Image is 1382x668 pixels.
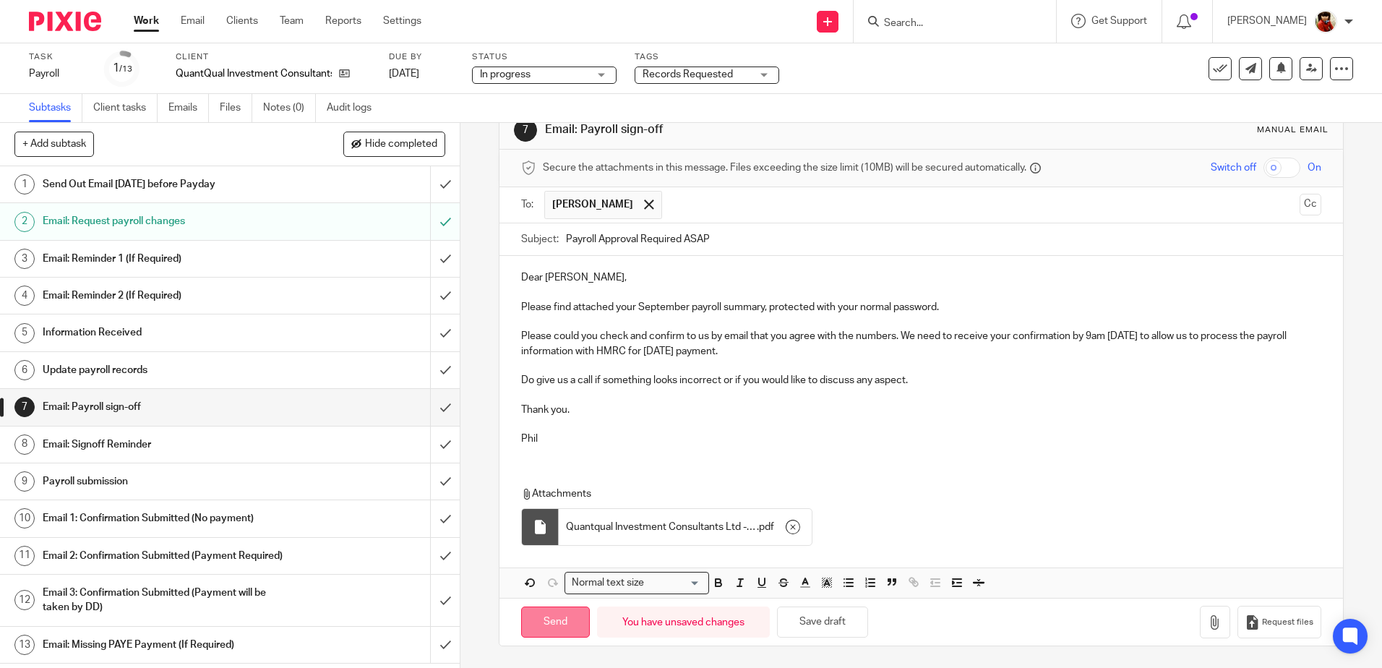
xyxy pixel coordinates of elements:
[14,249,35,269] div: 3
[220,94,252,122] a: Files
[43,210,291,232] h1: Email: Request payroll changes
[14,434,35,455] div: 8
[14,360,35,380] div: 6
[43,322,291,343] h1: Information Received
[648,575,700,591] input: Search for option
[1314,10,1337,33] img: Phil%20Baby%20pictures%20(3).JPG
[280,14,304,28] a: Team
[14,546,35,566] div: 11
[1308,160,1321,175] span: On
[43,248,291,270] h1: Email: Reminder 1 (If Required)
[43,285,291,307] h1: Email: Reminder 2 (If Required)
[565,572,709,594] div: Search for option
[43,359,291,381] h1: Update payroll records
[521,197,537,212] label: To:
[93,94,158,122] a: Client tasks
[29,67,87,81] div: Payroll
[1237,606,1321,638] button: Request files
[521,607,590,638] input: Send
[566,520,757,534] span: Quantqual Investment Consultants Ltd - Payroll Summary - Month 6
[119,65,132,73] small: /13
[343,132,445,156] button: Hide completed
[14,590,35,610] div: 12
[29,12,101,31] img: Pixie
[568,575,647,591] span: Normal text size
[643,69,733,80] span: Records Requested
[43,508,291,529] h1: Email 1: Confirmation Submitted (No payment)
[1211,160,1256,175] span: Switch off
[521,432,1321,446] p: Phil
[543,160,1026,175] span: Secure the attachments in this message. Files exceeding the size limit (10MB) will be secured aut...
[181,14,205,28] a: Email
[43,396,291,418] h1: Email: Payroll sign-off
[29,94,82,122] a: Subtasks
[552,197,633,212] span: [PERSON_NAME]
[777,607,868,638] button: Save draft
[1262,617,1313,628] span: Request files
[559,509,812,545] div: .
[43,582,291,619] h1: Email 3: Confirmation Submitted (Payment will be taken by DD)
[226,14,258,28] a: Clients
[14,212,35,232] div: 2
[14,635,35,655] div: 13
[521,403,1321,417] p: Thank you.
[113,60,132,77] div: 1
[472,51,617,63] label: Status
[883,17,1013,30] input: Search
[514,119,537,142] div: 7
[14,471,35,492] div: 9
[521,373,1321,387] p: Do give us a call if something looks incorrect or if you would like to discuss any aspect.
[389,51,454,63] label: Due by
[635,51,779,63] label: Tags
[14,323,35,343] div: 5
[759,520,774,534] span: pdf
[521,329,1321,359] p: Please could you check and confirm to us by email that you agree with the numbers. We need to rec...
[43,471,291,492] h1: Payroll submission
[43,545,291,567] h1: Email 2: Confirmation Submitted (Payment Required)
[43,434,291,455] h1: Email: Signoff Reminder
[1257,124,1329,136] div: Manual email
[545,122,952,137] h1: Email: Payroll sign-off
[14,397,35,417] div: 7
[480,69,531,80] span: In progress
[29,51,87,63] label: Task
[263,94,316,122] a: Notes (0)
[168,94,209,122] a: Emails
[1091,16,1147,26] span: Get Support
[325,14,361,28] a: Reports
[521,487,1294,501] p: Attachments
[383,14,421,28] a: Settings
[521,270,1321,285] p: Dear [PERSON_NAME],
[176,67,332,81] p: QuantQual Investment Consultants Ltd
[1300,194,1321,215] button: Cc
[365,139,437,150] span: Hide completed
[521,232,559,247] label: Subject:
[43,634,291,656] h1: Email: Missing PAYE Payment (If Required)
[14,174,35,194] div: 1
[134,14,159,28] a: Work
[521,300,1321,314] p: Please find attached your September payroll summary, protected with your normal password.
[14,508,35,528] div: 10
[176,51,371,63] label: Client
[43,174,291,195] h1: Send Out Email [DATE] before Payday
[597,607,770,638] div: You have unsaved changes
[1227,14,1307,28] p: [PERSON_NAME]
[14,132,94,156] button: + Add subtask
[327,94,382,122] a: Audit logs
[389,69,419,79] span: [DATE]
[14,286,35,306] div: 4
